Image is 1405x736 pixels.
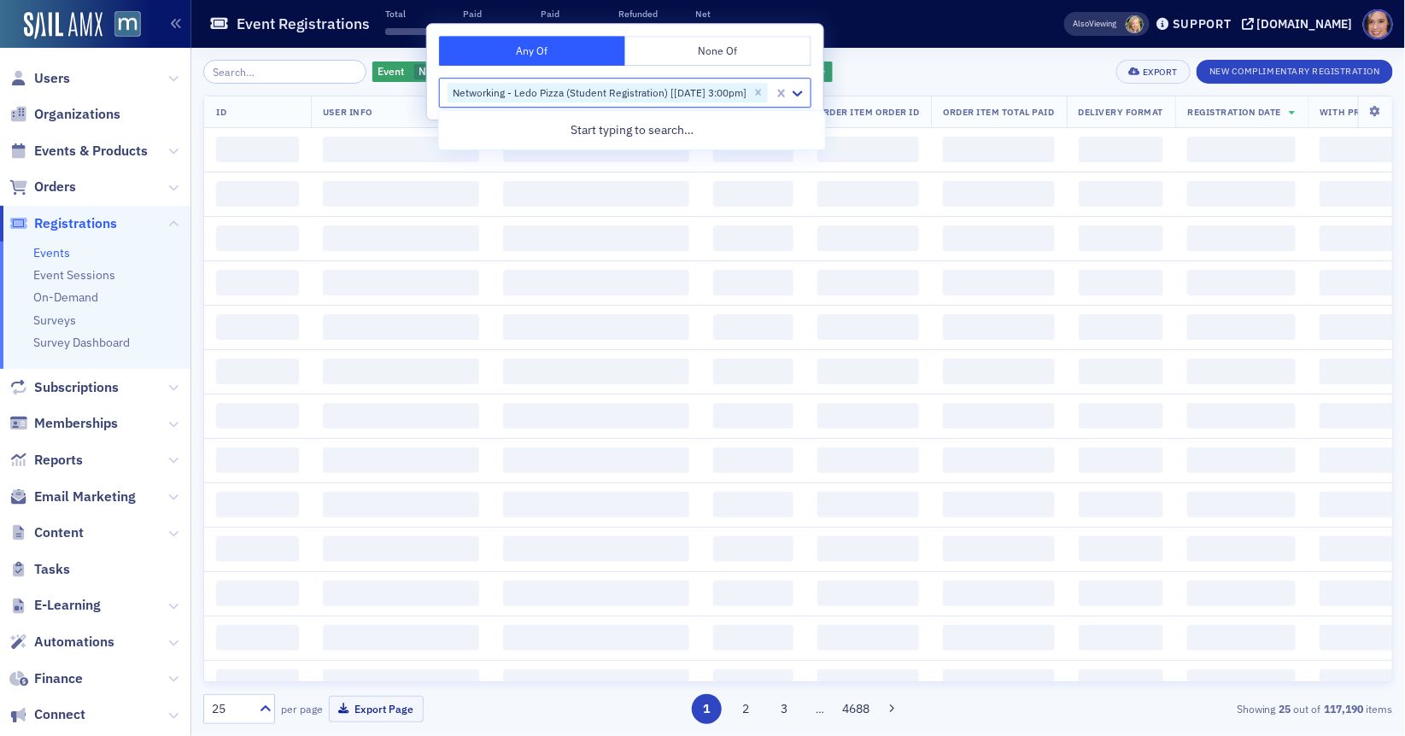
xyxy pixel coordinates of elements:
[713,625,793,651] span: ‌
[943,106,1054,118] span: Order Item Total Paid
[323,403,479,429] span: ‌
[1079,137,1164,162] span: ‌
[1126,15,1144,33] span: Rebekah Olson
[24,12,102,39] img: SailAMX
[216,625,299,651] span: ‌
[1321,701,1367,716] strong: 117,190
[618,8,678,20] p: Refunded
[439,114,825,146] div: Start typing to search…
[216,137,299,162] span: ‌
[419,64,723,78] span: Networking - Ledo Pizza (Student Registration) [[DATE] 3:00pm]
[817,181,920,207] span: ‌
[216,669,299,695] span: ‌
[1009,701,1393,716] div: Showing out of items
[943,536,1054,562] span: ‌
[713,225,793,251] span: ‌
[713,581,793,606] span: ‌
[943,625,1054,651] span: ‌
[1079,359,1164,384] span: ‌
[9,633,114,651] a: Automations
[696,8,756,20] p: Net
[9,378,119,397] a: Subscriptions
[323,625,479,651] span: ‌
[323,225,479,251] span: ‌
[323,669,479,695] span: ‌
[817,536,920,562] span: ‌
[1187,225,1296,251] span: ‌
[1187,581,1296,606] span: ‌
[237,14,370,34] h1: Event Registrations
[943,669,1054,695] span: ‌
[34,523,84,542] span: Content
[323,270,479,295] span: ‌
[817,270,920,295] span: ‌
[1173,16,1232,32] div: Support
[34,69,70,88] span: Users
[503,447,690,473] span: ‌
[1079,270,1164,295] span: ‌
[943,447,1054,473] span: ‌
[1143,67,1178,77] div: Export
[9,669,83,688] a: Finance
[33,313,76,328] a: Surveys
[817,403,920,429] span: ‌
[34,669,83,688] span: Finance
[1079,314,1164,340] span: ‌
[1187,270,1296,295] span: ‌
[203,60,366,84] input: Search…
[216,270,299,295] span: ‌
[625,36,811,66] button: None Of
[281,701,323,716] label: per page
[439,36,625,66] button: Any Of
[114,11,141,38] img: SailAMX
[212,700,249,718] div: 25
[1187,447,1296,473] span: ‌
[503,270,690,295] span: ‌
[1187,359,1296,384] span: ‌
[216,359,299,384] span: ‌
[34,451,83,470] span: Reports
[817,225,920,251] span: ‌
[1363,9,1393,39] span: Profile
[713,492,793,517] span: ‌
[216,314,299,340] span: ‌
[34,705,85,724] span: Connect
[34,414,118,433] span: Memberships
[817,359,920,384] span: ‌
[1079,181,1164,207] span: ‌
[541,8,600,20] p: Paid
[9,214,117,233] a: Registrations
[503,359,690,384] span: ‌
[770,694,799,724] button: 3
[817,106,920,118] span: Order Item Order ID
[323,536,479,562] span: ‌
[33,267,115,283] a: Event Sessions
[216,225,299,251] span: ‌
[9,451,83,470] a: Reports
[1079,492,1164,517] span: ‌
[34,214,117,233] span: Registrations
[9,560,70,579] a: Tasks
[34,560,70,579] span: Tasks
[943,270,1054,295] span: ‌
[713,270,793,295] span: ‌
[1187,314,1296,340] span: ‌
[323,181,479,207] span: ‌
[329,696,424,722] button: Export Page
[749,83,768,103] div: Remove Networking - Ledo Pizza (Student Registration) [9/18/2025 3:00pm]
[503,536,690,562] span: ‌
[34,142,148,161] span: Events & Products
[323,314,479,340] span: ‌
[692,694,722,724] button: 1
[731,694,761,724] button: 2
[9,488,136,506] a: Email Marketing
[943,137,1054,162] span: ‌
[33,335,130,350] a: Survey Dashboard
[1187,106,1281,118] span: Registration Date
[817,581,920,606] span: ‌
[943,181,1054,207] span: ‌
[34,633,114,651] span: Automations
[943,403,1054,429] span: ‌
[817,137,920,162] span: ‌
